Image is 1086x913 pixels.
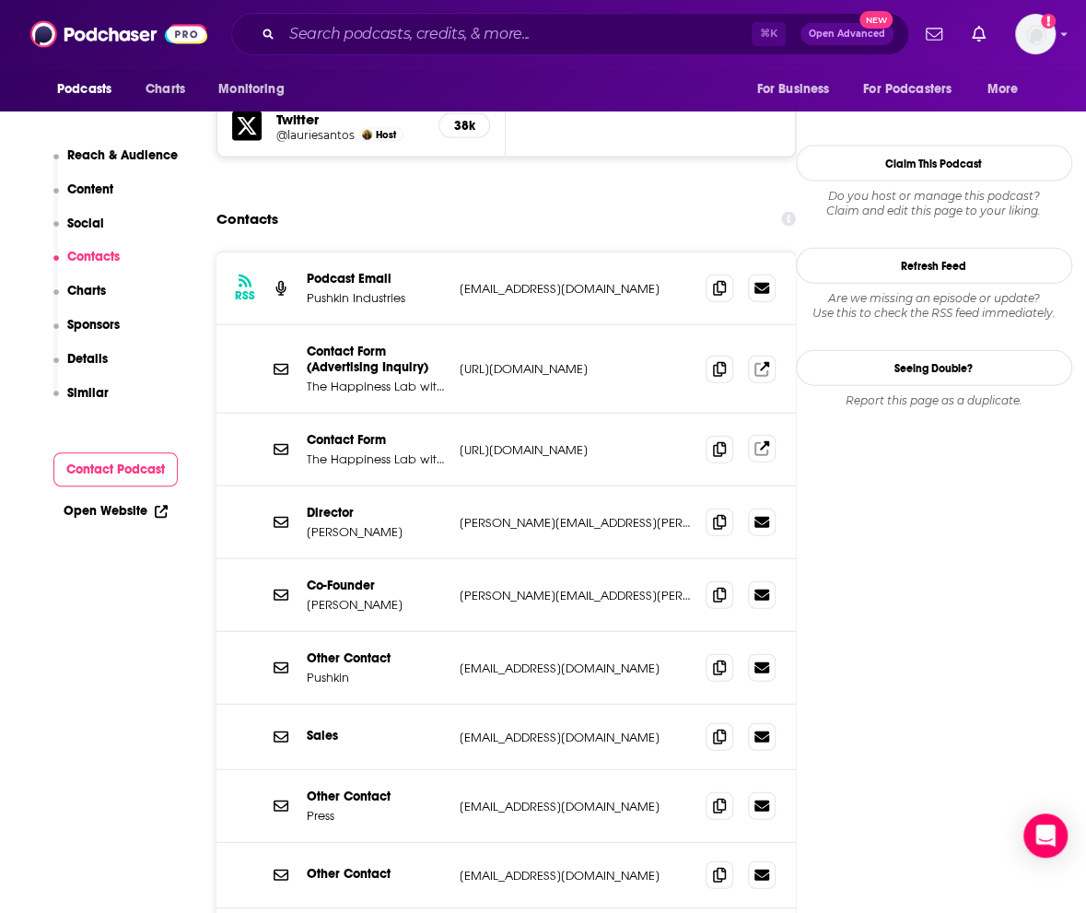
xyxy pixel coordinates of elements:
p: [EMAIL_ADDRESS][DOMAIN_NAME] [460,799,691,814]
button: open menu [743,72,852,107]
svg: Add a profile image [1041,14,1056,29]
button: open menu [44,72,135,107]
p: [PERSON_NAME][EMAIL_ADDRESS][PERSON_NAME][DOMAIN_NAME] [460,588,691,603]
p: Press [307,808,445,824]
p: Charts [67,283,106,298]
h5: Twitter [276,111,424,128]
p: [EMAIL_ADDRESS][DOMAIN_NAME] [460,661,691,676]
span: For Business [756,76,829,102]
p: [EMAIL_ADDRESS][DOMAIN_NAME] [460,281,691,297]
button: Open AdvancedNew [800,23,893,45]
button: open menu [851,72,978,107]
span: Monitoring [218,76,284,102]
div: Claim and edit this page to your liking. [796,189,1072,218]
p: [PERSON_NAME][EMAIL_ADDRESS][PERSON_NAME][DOMAIN_NAME] [460,515,691,531]
button: open menu [975,72,1042,107]
p: Podcast Email [307,271,445,287]
div: Report this page as a duplicate. [796,393,1072,408]
button: Similar [53,385,110,419]
p: Other Contact [307,650,445,666]
p: Details [67,351,108,367]
p: Contacts [67,249,120,264]
p: Social [67,216,104,231]
button: Show profile menu [1015,14,1056,54]
span: For Podcasters [863,76,952,102]
button: Contacts [53,249,121,283]
p: [URL][DOMAIN_NAME] [460,442,691,458]
p: Content [67,181,113,197]
p: Contact Form (Advertising Inquiry) [307,344,445,375]
a: Open Website [64,503,168,519]
p: Director [307,505,445,521]
h2: Contacts [216,202,278,237]
div: Open Intercom Messenger [1023,814,1068,858]
button: Reach & Audience [53,147,179,181]
span: More [987,76,1019,102]
button: Charts [53,283,107,317]
span: Open Advanced [809,29,885,39]
button: open menu [205,72,308,107]
input: Search podcasts, credits, & more... [282,19,752,49]
h5: 38k [454,118,474,134]
img: User Profile [1015,14,1056,54]
img: Podchaser - Follow, Share and Rate Podcasts [30,17,207,52]
a: Charts [134,72,196,107]
a: @lauriesantos [276,128,355,142]
button: Sponsors [53,317,121,351]
p: Contact Form [307,432,445,448]
img: Dr. Laurie Santos [362,130,372,140]
button: Contact Podcast [53,452,179,486]
p: [EMAIL_ADDRESS][DOMAIN_NAME] [460,868,691,884]
button: Claim This Podcast [796,146,1072,181]
p: Reach & Audience [67,147,178,163]
span: ⌘ K [752,22,786,46]
p: Similar [67,385,109,401]
h3: RSS [235,288,255,303]
a: Seeing Double? [796,350,1072,386]
p: The Happiness Lab with Dr. [PERSON_NAME] (Advertising Inquiry) [307,379,445,394]
p: Pushkin [307,670,445,685]
p: [PERSON_NAME] [307,597,445,613]
a: Show notifications dropdown [964,18,993,50]
p: The Happiness Lab with Dr. [PERSON_NAME] [307,451,445,467]
p: Other Contact [307,866,445,882]
span: Host [376,129,396,141]
button: Refresh Feed [796,248,1072,284]
button: Social [53,216,105,250]
p: Co-Founder [307,578,445,593]
span: Podcasts [57,76,111,102]
p: [PERSON_NAME] [307,524,445,540]
p: [URL][DOMAIN_NAME] [460,361,691,377]
span: Charts [146,76,185,102]
div: Search podcasts, credits, & more... [231,13,909,55]
p: Sales [307,728,445,743]
span: Do you host or manage this podcast? [796,189,1072,204]
p: Sponsors [67,317,120,333]
span: New [859,11,893,29]
button: Details [53,351,109,385]
p: Other Contact [307,789,445,804]
p: Pushkin Industries [307,290,445,306]
div: Are we missing an episode or update? Use this to check the RSS feed immediately. [796,291,1072,321]
span: Logged in as kkade [1015,14,1056,54]
p: [EMAIL_ADDRESS][DOMAIN_NAME] [460,730,691,745]
button: Content [53,181,114,216]
a: Show notifications dropdown [918,18,950,50]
